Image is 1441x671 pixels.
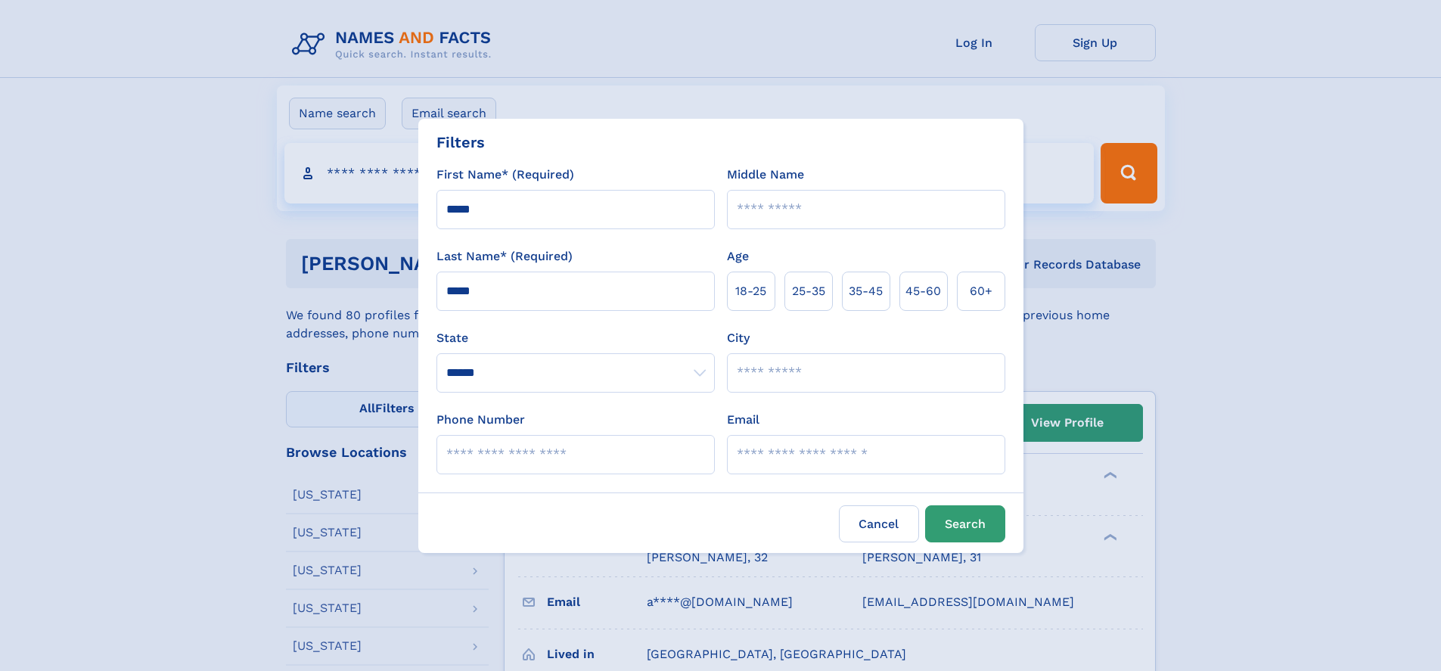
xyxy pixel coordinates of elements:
span: 45‑60 [905,282,941,300]
label: Middle Name [727,166,804,184]
label: Last Name* (Required) [436,247,573,266]
span: 18‑25 [735,282,766,300]
label: Age [727,247,749,266]
label: State [436,329,715,347]
button: Search [925,505,1005,542]
label: Cancel [839,505,919,542]
label: Email [727,411,759,429]
label: City [727,329,750,347]
label: Phone Number [436,411,525,429]
label: First Name* (Required) [436,166,574,184]
div: Filters [436,131,485,154]
span: 35‑45 [849,282,883,300]
span: 25‑35 [792,282,825,300]
span: 60+ [970,282,992,300]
